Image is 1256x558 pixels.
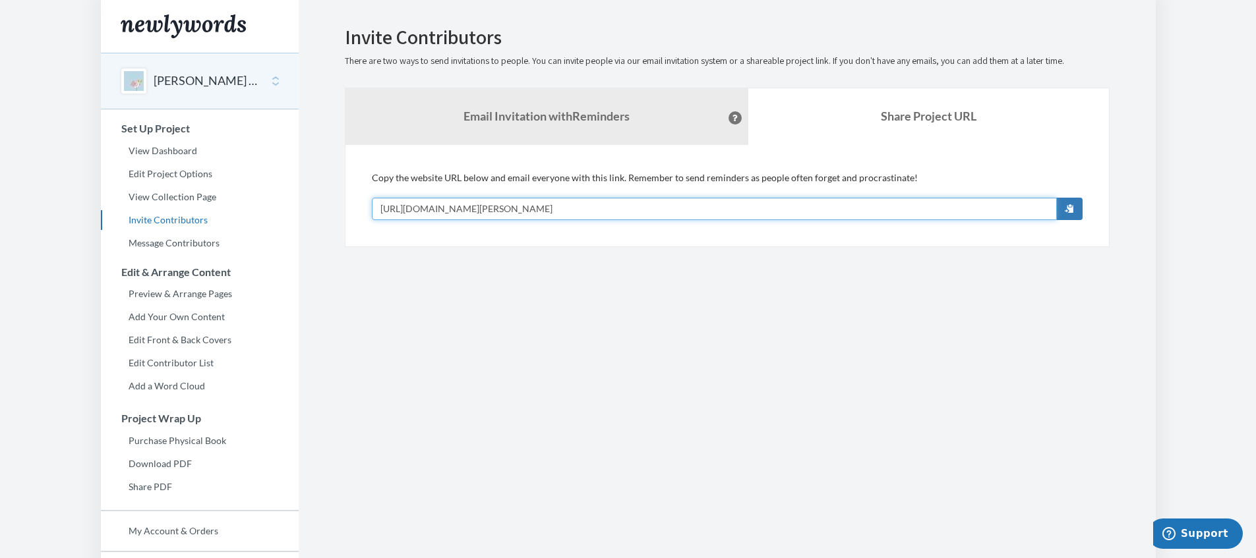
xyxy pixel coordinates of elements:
h3: Project Wrap Up [102,412,299,424]
a: Invite Contributors [101,210,299,230]
h2: Invite Contributors [345,26,1110,48]
a: Download PDF [101,454,299,474]
a: Purchase Physical Book [101,431,299,451]
b: Share Project URL [881,109,976,123]
img: Newlywords logo [121,14,246,38]
a: View Dashboard [101,141,299,161]
h3: Set Up Project [102,123,299,134]
a: Edit Contributor List [101,353,299,373]
h3: Edit & Arrange Content [102,266,299,278]
a: Add a Word Cloud [101,376,299,396]
button: [PERSON_NAME] Maternity Celebration [154,72,260,90]
div: Copy the website URL below and email everyone with this link. Remember to send reminders as peopl... [372,171,1083,220]
a: Add Your Own Content [101,307,299,327]
p: There are two ways to send invitations to people. You can invite people via our email invitation ... [345,55,1110,68]
iframe: Opens a widget where you can chat to one of our agents [1153,518,1243,551]
strong: Email Invitation with Reminders [464,109,630,123]
a: View Collection Page [101,187,299,207]
a: Preview & Arrange Pages [101,284,299,304]
a: Edit Project Options [101,164,299,184]
a: Edit Front & Back Covers [101,330,299,350]
a: Message Contributors [101,233,299,253]
a: Share PDF [101,477,299,497]
a: My Account & Orders [101,521,299,541]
